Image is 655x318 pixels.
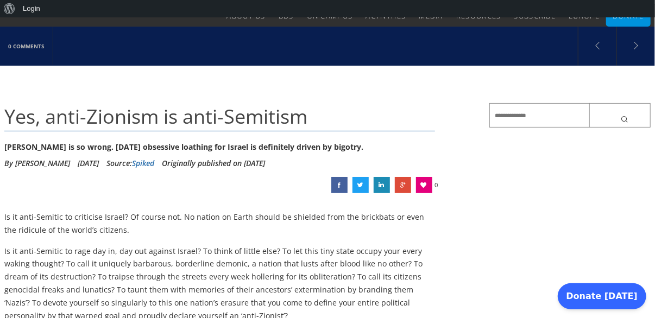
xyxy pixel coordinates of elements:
li: By [PERSON_NAME] [4,155,70,171]
a: Yes, anti-Zionism is anti-Semitism [331,177,348,193]
a: Spiked [132,158,154,168]
li: Originally published on [DATE] [162,155,265,171]
p: Is it anti-Semitic to criticise Israel? Of course not. No nation on Earth should be shielded from... [4,211,435,237]
span: Yes, anti-Zionism is anti-Semitism [4,103,307,130]
a: Yes, anti-Zionism is anti-Semitism [395,177,411,193]
li: [DATE] [78,155,99,171]
a: Yes, anti-Zionism is anti-Semitism [352,177,369,193]
span: 0 [435,177,438,193]
a: Yes, anti-Zionism is anti-Semitism [374,177,390,193]
div: [PERSON_NAME] is so wrong. [DATE] obsessive loathing for Israel is definitely driven by bigotry. [4,139,435,155]
div: Source: [106,155,154,171]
